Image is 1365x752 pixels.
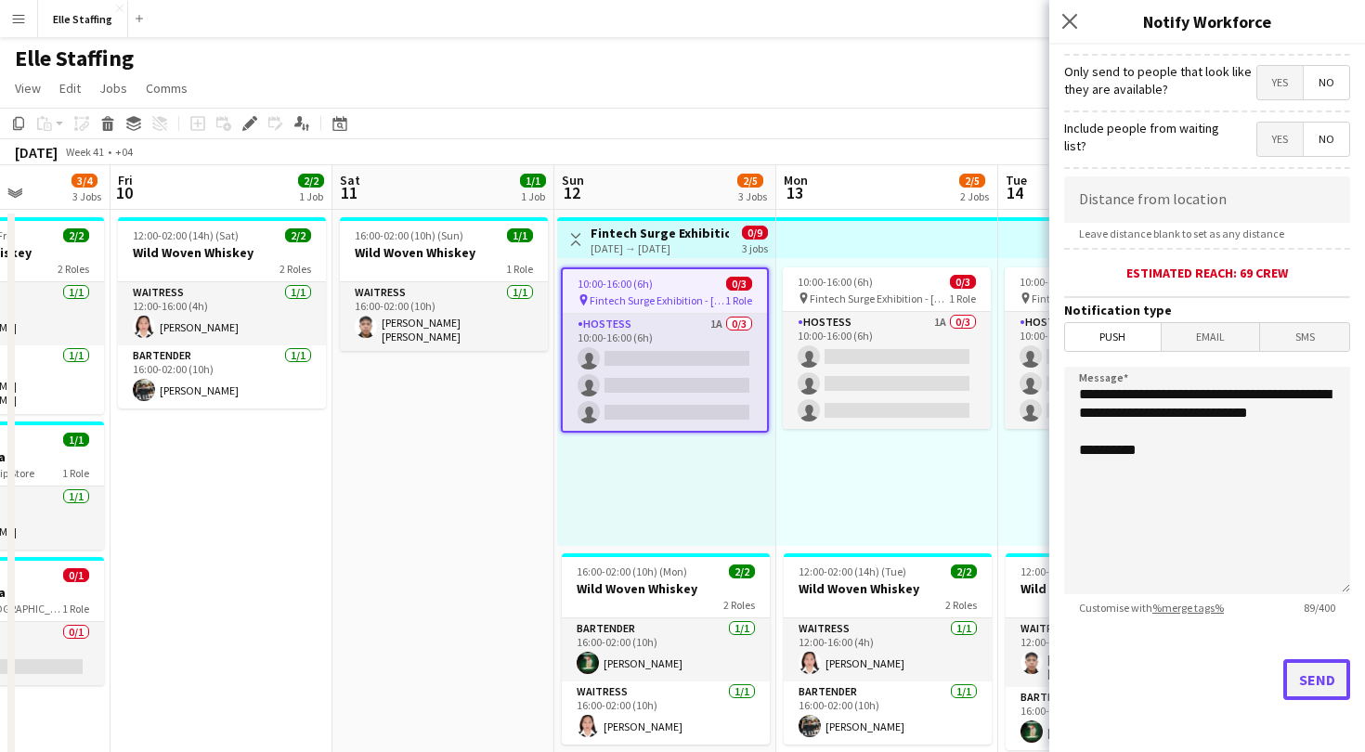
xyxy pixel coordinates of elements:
[1049,9,1365,33] h3: Notify Workforce
[1006,687,1214,750] app-card-role: Bartender1/116:00-02:00 (10h)[PERSON_NAME]
[15,45,134,72] h1: Elle Staffing
[591,241,729,255] div: [DATE] → [DATE]
[562,172,584,188] span: Sun
[1283,659,1350,700] button: Send
[1005,312,1213,429] app-card-role: Hostess1A0/310:00-16:00 (6h)
[1260,323,1349,351] span: SMS
[298,174,324,188] span: 2/2
[784,553,992,745] app-job-card: 12:00-02:00 (14h) (Tue)2/2Wild Woven Whiskey2 RolesWaitress1/112:00-16:00 (4h)[PERSON_NAME]Barten...
[1006,553,1214,750] app-job-card: 12:00-02:00 (14h) (Wed)2/2Wild Woven Whiskey2 RolesWaitress1/112:00-16:00 (4h)[PERSON_NAME] [PERS...
[118,282,326,345] app-card-role: Waitress1/112:00-16:00 (4h)[PERSON_NAME]
[72,189,101,203] div: 3 Jobs
[578,277,653,291] span: 10:00-16:00 (6h)
[279,262,311,276] span: 2 Roles
[951,564,977,578] span: 2/2
[133,228,239,242] span: 12:00-02:00 (14h) (Sat)
[562,553,770,745] app-job-card: 16:00-02:00 (10h) (Mon)2/2Wild Woven Whiskey2 RolesBartender1/116:00-02:00 (10h)[PERSON_NAME]Wait...
[340,282,548,351] app-card-role: Waitress1/116:00-02:00 (10h)[PERSON_NAME] [PERSON_NAME]
[726,277,752,291] span: 0/3
[1064,302,1350,318] h3: Notification type
[1006,618,1214,687] app-card-role: Waitress1/112:00-16:00 (4h)[PERSON_NAME] [PERSON_NAME]
[63,568,89,582] span: 0/1
[1065,323,1161,351] span: Push
[7,76,48,100] a: View
[784,580,992,597] h3: Wild Woven Whiskey
[118,217,326,408] app-job-card: 12:00-02:00 (14h) (Sat)2/2Wild Woven Whiskey2 RolesWaitress1/112:00-16:00 (4h)[PERSON_NAME]Barten...
[1005,267,1213,429] app-job-card: 10:00-16:00 (6h)0/3 Fintech Surge Exhibition - [PERSON_NAME]1 RoleHostess1A0/310:00-16:00 (6h)
[781,182,808,203] span: 13
[945,598,977,612] span: 2 Roles
[62,602,89,616] span: 1 Role
[138,76,195,100] a: Comms
[507,228,533,242] span: 1/1
[1064,227,1299,240] span: Leave distance blank to set as any distance
[340,217,548,351] app-job-card: 16:00-02:00 (10h) (Sun)1/1Wild Woven Whiskey1 RoleWaitress1/116:00-02:00 (10h)[PERSON_NAME] [PERS...
[799,564,906,578] span: 12:00-02:00 (14h) (Tue)
[784,172,808,188] span: Mon
[1257,66,1303,99] span: Yes
[337,182,360,203] span: 11
[562,618,770,681] app-card-role: Bartender1/116:00-02:00 (10h)[PERSON_NAME]
[15,143,58,162] div: [DATE]
[63,228,89,242] span: 2/2
[783,312,991,429] app-card-role: Hostess1A0/310:00-16:00 (6h)
[742,240,768,255] div: 3 jobs
[38,1,128,37] button: Elle Staffing
[1289,601,1350,615] span: 89 / 400
[115,182,133,203] span: 10
[521,189,545,203] div: 1 Job
[577,564,687,578] span: 16:00-02:00 (10h) (Mon)
[729,564,755,578] span: 2/2
[118,244,326,261] h3: Wild Woven Whiskey
[784,681,992,745] app-card-role: Bartender1/116:00-02:00 (10h)[PERSON_NAME]
[340,244,548,261] h3: Wild Woven Whiskey
[591,225,729,241] h3: Fintech Surge Exhibition
[783,267,991,429] app-job-card: 10:00-16:00 (6h)0/3 Fintech Surge Exhibition - [PERSON_NAME]1 RoleHostess1A0/310:00-16:00 (6h)
[62,466,89,480] span: 1 Role
[1006,580,1214,597] h3: Wild Woven Whiskey
[71,174,97,188] span: 3/4
[63,433,89,447] span: 1/1
[118,172,133,188] span: Fri
[562,580,770,597] h3: Wild Woven Whiskey
[340,172,360,188] span: Sat
[92,76,135,100] a: Jobs
[118,345,326,408] app-card-role: Bartender1/116:00-02:00 (10h)[PERSON_NAME]
[355,228,463,242] span: 16:00-02:00 (10h) (Sun)
[738,189,767,203] div: 3 Jobs
[563,314,767,431] app-card-role: Hostess1A0/310:00-16:00 (6h)
[960,189,989,203] div: 2 Jobs
[99,80,127,97] span: Jobs
[1064,601,1239,615] span: Customise with
[1257,123,1303,156] span: Yes
[590,293,725,307] span: Fintech Surge Exhibition - [PERSON_NAME]
[1152,601,1224,615] a: %merge tags%
[737,174,763,188] span: 2/5
[1064,265,1350,281] div: Estimated reach: 69 crew
[723,598,755,612] span: 2 Roles
[959,174,985,188] span: 2/5
[15,80,41,97] span: View
[299,189,323,203] div: 1 Job
[784,618,992,681] app-card-role: Waitress1/112:00-16:00 (4h)[PERSON_NAME]
[58,262,89,276] span: 2 Roles
[115,145,133,159] div: +04
[520,174,546,188] span: 1/1
[146,80,188,97] span: Comms
[52,76,88,100] a: Edit
[1032,292,1171,305] span: Fintech Surge Exhibition - [PERSON_NAME]
[1304,66,1349,99] span: No
[285,228,311,242] span: 2/2
[1064,63,1256,97] label: Only send to people that look like they are available?
[59,80,81,97] span: Edit
[561,267,769,433] app-job-card: 10:00-16:00 (6h)0/3 Fintech Surge Exhibition - [PERSON_NAME]1 RoleHostess1A0/310:00-16:00 (6h)
[506,262,533,276] span: 1 Role
[61,145,108,159] span: Week 41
